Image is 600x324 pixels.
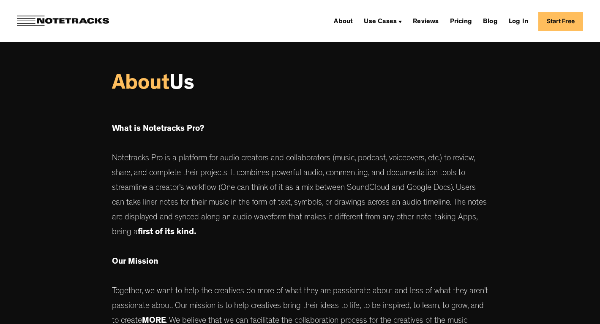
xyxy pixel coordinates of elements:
[112,74,169,95] span: About
[538,12,583,31] a: Start Free
[409,14,442,28] a: Reviews
[112,125,204,133] strong: What is Notetracks Pro?
[112,228,196,266] strong: first of its kind. ‍ Our Mission
[447,14,475,28] a: Pricing
[330,14,356,28] a: About
[364,19,397,25] div: Use Cases
[112,72,488,98] h1: Us
[505,14,532,28] a: Log In
[480,14,501,28] a: Blog
[360,14,405,28] div: Use Cases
